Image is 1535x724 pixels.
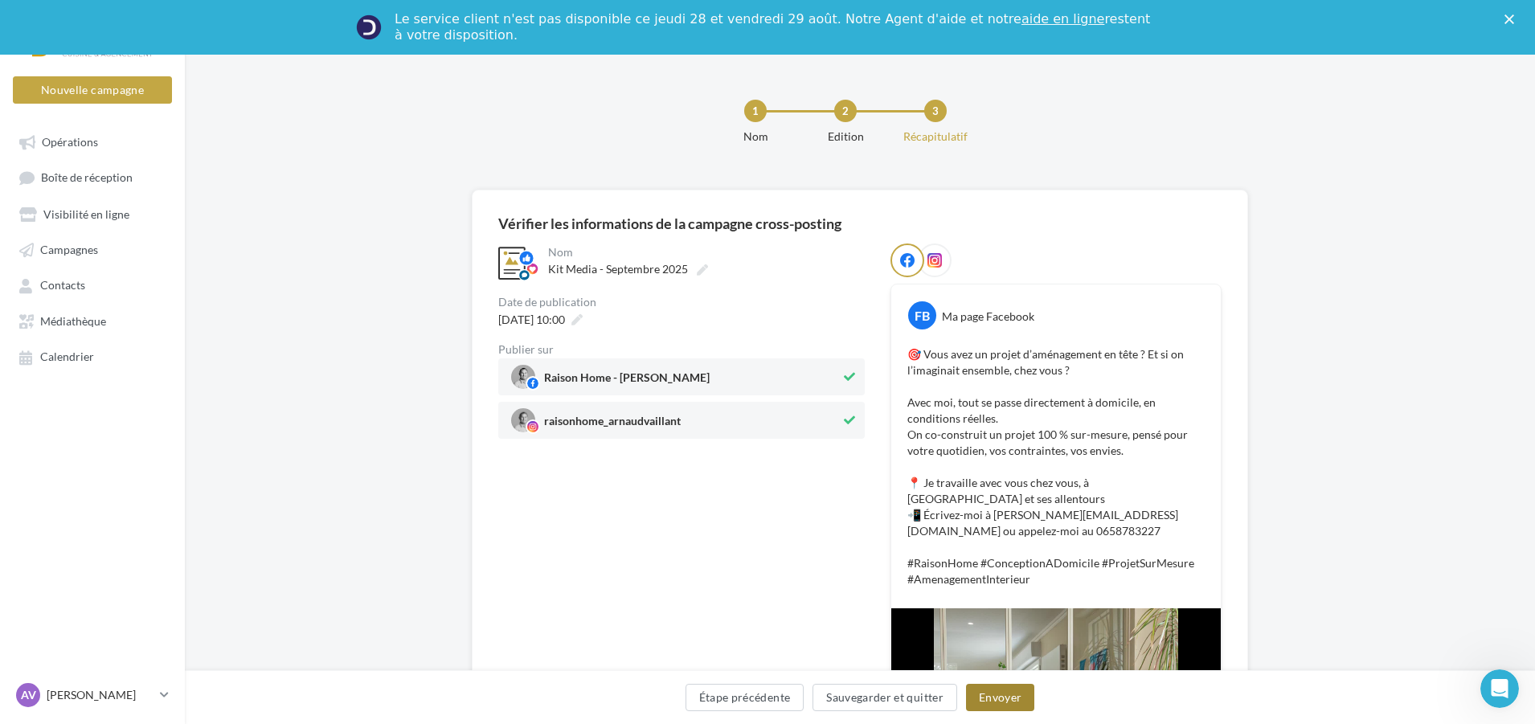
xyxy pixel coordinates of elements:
[13,76,172,104] button: Nouvelle campagne
[907,346,1205,587] p: 🎯 Vous avez un projet d’aménagement en tête ? Et si on l’imaginait ensemble, chez vous ? Avec moi...
[41,171,133,185] span: Boîte de réception
[42,135,98,149] span: Opérations
[544,372,710,390] span: Raison Home - [PERSON_NAME]
[10,270,175,299] a: Contacts
[10,235,175,264] a: Campagnes
[1504,14,1521,24] div: Fermer
[704,129,807,145] div: Nom
[1021,11,1104,27] a: aide en ligne
[548,262,688,276] span: Kit Media - Septembre 2025
[21,687,36,703] span: AV
[686,684,804,711] button: Étape précédente
[498,216,841,231] div: Vérifier les informations de la campagne cross-posting
[1480,669,1519,708] iframe: Intercom live chat
[813,684,957,711] button: Sauvegarder et quitter
[40,243,98,256] span: Campagnes
[40,279,85,292] span: Contacts
[884,129,987,145] div: Récapitulatif
[498,313,565,326] span: [DATE] 10:00
[13,680,172,710] a: AV [PERSON_NAME]
[47,687,153,703] p: [PERSON_NAME]
[395,11,1153,43] div: Le service client n'est pas disponible ce jeudi 28 et vendredi 29 août. Notre Agent d'aide et not...
[43,207,129,221] span: Visibilité en ligne
[10,199,175,228] a: Visibilité en ligne
[40,350,94,364] span: Calendrier
[548,247,862,258] div: Nom
[794,129,897,145] div: Edition
[744,100,767,122] div: 1
[834,100,857,122] div: 2
[544,415,681,433] span: raisonhome_arnaudvaillant
[10,306,175,335] a: Médiathèque
[498,297,865,308] div: Date de publication
[498,344,865,355] div: Publier sur
[40,314,106,328] span: Médiathèque
[924,100,947,122] div: 3
[942,309,1034,325] div: Ma page Facebook
[10,162,175,192] a: Boîte de réception
[10,342,175,370] a: Calendrier
[908,301,936,329] div: FB
[10,127,175,156] a: Opérations
[356,14,382,40] img: Profile image for Service-Client
[966,684,1034,711] button: Envoyer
